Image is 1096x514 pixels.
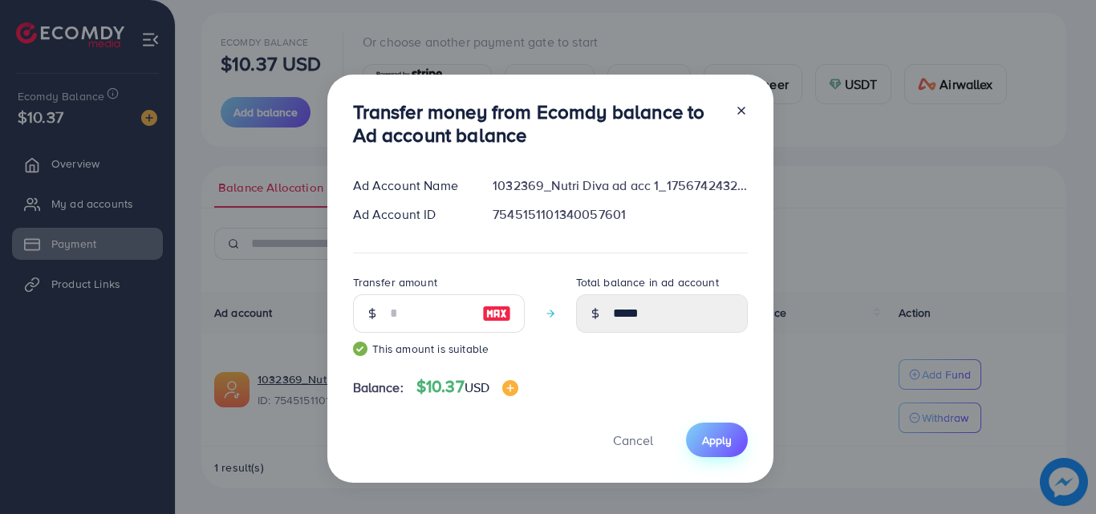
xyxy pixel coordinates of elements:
div: 7545151101340057601 [480,205,760,224]
label: Transfer amount [353,274,437,290]
small: This amount is suitable [353,341,525,357]
img: image [482,304,511,323]
img: guide [353,342,367,356]
button: Apply [686,423,748,457]
h3: Transfer money from Ecomdy balance to Ad account balance [353,100,722,147]
div: Ad Account ID [340,205,481,224]
span: Cancel [613,431,653,449]
img: image [502,380,518,396]
div: 1032369_Nutri Diva ad acc 1_1756742432079 [480,176,760,195]
span: USD [465,378,489,396]
div: Ad Account Name [340,176,481,195]
button: Cancel [593,423,673,457]
label: Total balance in ad account [576,274,719,290]
span: Balance: [353,378,404,397]
span: Apply [702,432,732,448]
h4: $10.37 [416,377,518,397]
